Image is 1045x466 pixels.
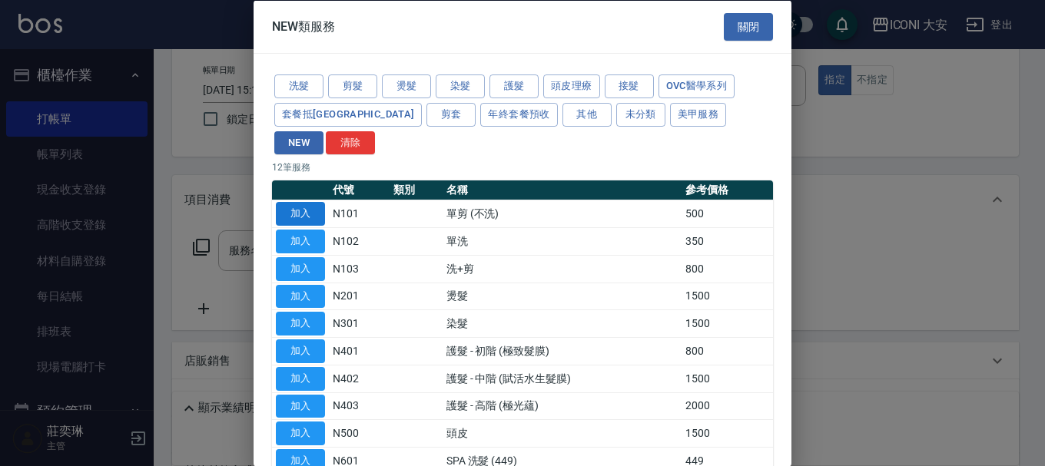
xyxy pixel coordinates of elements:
td: 1500 [682,419,773,447]
td: 1500 [682,365,773,392]
td: N301 [329,309,390,337]
button: NEW [274,131,323,154]
td: 頭皮 [443,419,682,447]
button: 清除 [326,131,375,154]
td: N103 [329,255,390,283]
td: 護髮 - 中階 (賦活水生髮膜) [443,365,682,392]
td: 350 [682,227,773,255]
button: 加入 [276,284,325,308]
th: 名稱 [443,180,682,200]
td: 洗+剪 [443,255,682,283]
button: 加入 [276,394,325,418]
td: N402 [329,365,390,392]
button: 加入 [276,366,325,390]
td: 1500 [682,309,773,337]
td: 1500 [682,283,773,310]
button: 加入 [276,256,325,280]
td: 2000 [682,392,773,420]
span: NEW類服務 [272,18,335,34]
button: 燙髮 [382,74,431,98]
button: ovc醫學系列 [659,74,735,98]
td: 染髮 [443,309,682,337]
td: N102 [329,227,390,255]
button: 美甲服務 [670,102,727,126]
p: 12 筆服務 [272,160,773,174]
th: 參考價格 [682,180,773,200]
button: 接髮 [605,74,654,98]
button: 加入 [276,312,325,335]
td: 單洗 [443,227,682,255]
td: 護髮 - 初階 (極致髮膜) [443,337,682,365]
button: 護髮 [489,74,539,98]
th: 類別 [390,180,443,200]
button: 洗髮 [274,74,323,98]
button: 染髮 [436,74,485,98]
button: 剪髮 [328,74,377,98]
button: 其他 [562,102,612,126]
td: 單剪 (不洗) [443,200,682,227]
button: 年終套餐預收 [480,102,557,126]
button: 加入 [276,230,325,253]
td: 800 [682,255,773,283]
button: 頭皮理療 [543,74,600,98]
button: 加入 [276,202,325,226]
td: N401 [329,337,390,365]
td: 燙髮 [443,283,682,310]
td: N101 [329,200,390,227]
button: 加入 [276,339,325,363]
button: 未分類 [616,102,665,126]
td: 800 [682,337,773,365]
button: 剪套 [426,102,476,126]
th: 代號 [329,180,390,200]
td: N403 [329,392,390,420]
td: N201 [329,283,390,310]
td: 護髮 - 高階 (極光蘊) [443,392,682,420]
button: 套餐抵[GEOGRAPHIC_DATA] [274,102,422,126]
button: 加入 [276,421,325,445]
button: 關閉 [724,12,773,41]
td: N500 [329,419,390,447]
td: 500 [682,200,773,227]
